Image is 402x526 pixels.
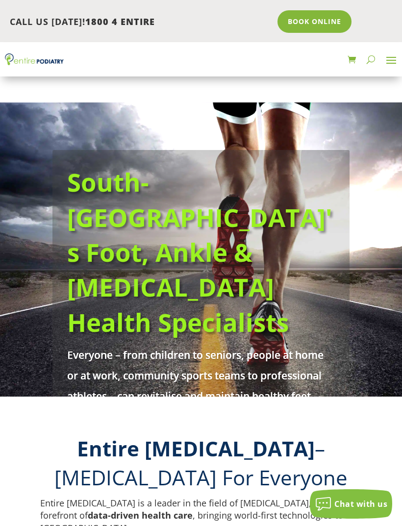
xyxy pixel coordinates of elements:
b: Entire [MEDICAL_DATA] [77,434,315,462]
button: Chat with us [310,489,392,519]
a: South-[GEOGRAPHIC_DATA]'s Foot, Ankle & [MEDICAL_DATA] Health Specialists [67,165,332,339]
strong: data-driven health care [88,509,193,521]
span: 1800 4 ENTIRE [85,16,155,27]
a: Book Online [277,10,352,33]
p: CALL US [DATE]! [10,16,271,28]
h2: – [MEDICAL_DATA] For Everyone [40,434,362,497]
p: Everyone – from children to seniors, people at home or at work, community sports teams to profess... [67,345,335,468]
span: Chat with us [334,499,387,509]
